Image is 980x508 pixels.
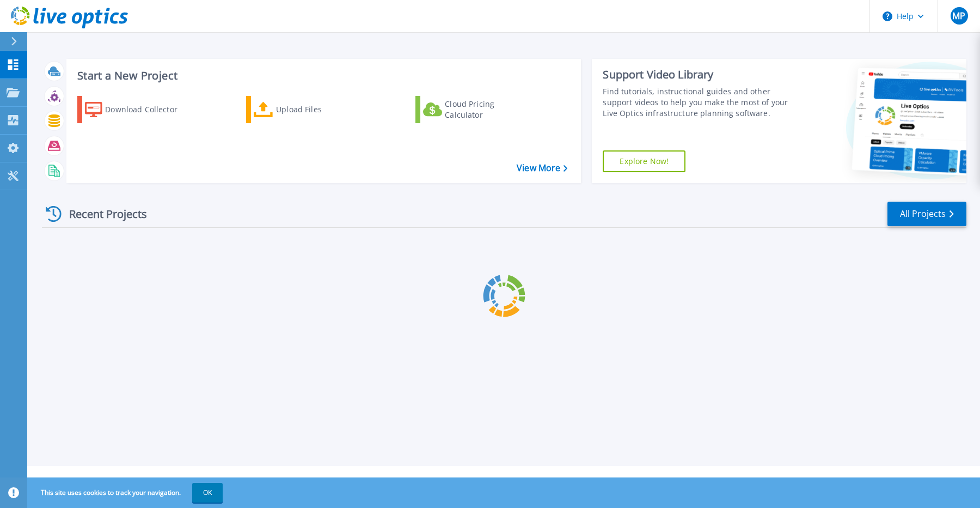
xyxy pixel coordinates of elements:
[192,483,223,503] button: OK
[445,99,532,120] div: Cloud Pricing Calculator
[77,70,567,82] h3: Start a New Project
[30,483,223,503] span: This site uses cookies to track your navigation.
[517,163,567,173] a: View More
[105,99,192,120] div: Download Collector
[603,86,793,119] div: Find tutorials, instructional guides and other support videos to help you make the most of your L...
[415,96,537,123] a: Cloud Pricing Calculator
[603,150,685,172] a: Explore Now!
[77,96,199,123] a: Download Collector
[42,201,162,227] div: Recent Projects
[603,68,793,82] div: Support Video Library
[887,202,966,226] a: All Projects
[246,96,367,123] a: Upload Files
[276,99,363,120] div: Upload Files
[952,11,965,20] span: MP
